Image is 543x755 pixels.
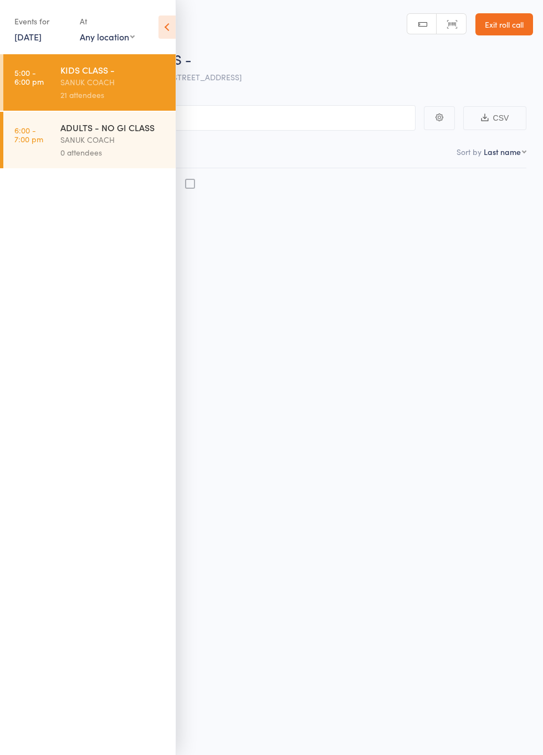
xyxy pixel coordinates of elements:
div: Events for [14,12,69,30]
a: [DATE] [14,30,42,43]
a: Exit roll call [475,13,533,35]
div: Any location [80,30,135,43]
a: 6:00 -7:00 pmADULTS - NO GI CLASSSANUK COACH0 attendees [3,112,176,168]
label: Sort by [457,146,481,157]
div: Last name [484,146,521,157]
time: 5:00 - 6:00 pm [14,68,44,86]
span: [STREET_ADDRESS] [171,71,242,82]
div: KIDS CLASS - [60,64,166,76]
input: Search by name [17,105,416,131]
div: 21 attendees [60,89,166,101]
a: 5:00 -6:00 pmKIDS CLASS -SANUK COACH21 attendees [3,54,176,111]
div: 0 attendees [60,146,166,159]
div: At [80,12,135,30]
div: SANUK COACH [60,133,166,146]
div: ADULTS - NO GI CLASS [60,121,166,133]
button: CSV [463,106,526,130]
time: 6:00 - 7:00 pm [14,126,43,143]
div: SANUK COACH [60,76,166,89]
